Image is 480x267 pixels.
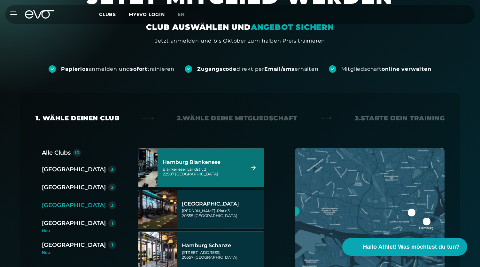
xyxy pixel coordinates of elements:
[129,12,165,17] a: MYEVO LOGIN
[341,66,431,73] div: Mitgliedschaft
[42,240,106,249] div: [GEOGRAPHIC_DATA]
[111,167,113,172] div: 3
[61,66,174,73] div: anmelden und trainieren
[155,37,325,45] div: Jetzt anmelden und bis Oktober zum halben Preis trainieren
[42,219,106,228] div: [GEOGRAPHIC_DATA]
[99,11,129,17] a: Clubs
[111,203,113,207] div: 3
[182,242,262,249] div: Hamburg Schanze
[130,66,147,72] strong: sofort
[163,159,243,166] div: Hamburg Blankenese
[42,201,106,210] div: [GEOGRAPHIC_DATA]
[197,66,236,72] strong: Zugangscode
[355,114,445,123] div: 3. Starte dein Training
[197,66,318,73] div: direkt per erhalten
[138,190,177,229] img: Hamburg Stadthausbrücke
[112,243,113,247] div: 1
[111,185,113,190] div: 2
[35,114,119,123] div: 1. Wähle deinen Club
[99,12,116,17] span: Clubs
[42,183,106,192] div: [GEOGRAPHIC_DATA]
[163,167,243,176] div: Blankeneser Landstr. 2 22587 [GEOGRAPHIC_DATA]
[112,221,113,225] div: 1
[382,66,431,72] strong: online verwalten
[182,250,262,260] div: [STREET_ADDRESS] 20357 [GEOGRAPHIC_DATA]
[42,165,106,174] div: [GEOGRAPHIC_DATA]
[178,11,192,18] a: en
[342,238,467,256] button: Hallo Athlet! Was möchtest du tun?
[42,251,116,255] div: Neu
[129,149,167,187] img: Hamburg Blankenese
[75,150,80,155] div: 10
[42,148,71,157] div: Alle Clubs
[178,12,185,17] span: en
[363,243,460,251] span: Hallo Athlet! Was möchtest du tun?
[182,208,262,218] div: [PERSON_NAME]-Platz 3 20355 [GEOGRAPHIC_DATA]
[42,229,121,233] div: Neu
[182,201,262,207] div: [GEOGRAPHIC_DATA]
[61,66,89,72] strong: Papierlos
[264,66,295,72] strong: Email/sms
[177,114,298,123] div: 2. Wähle deine Mitgliedschaft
